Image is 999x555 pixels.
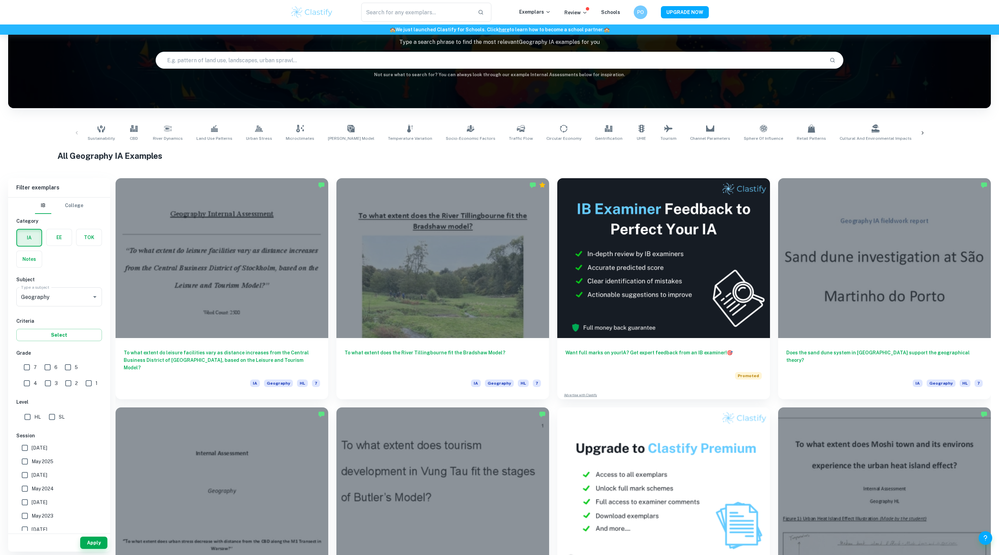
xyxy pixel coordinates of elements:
[388,135,432,141] span: Temperature Variation
[21,284,49,290] label: Type a subject
[533,380,541,387] span: 7
[557,178,770,338] img: Thumbnail
[246,135,272,141] span: Urban Stress
[32,512,53,520] span: May 2023
[318,182,325,188] img: Marked
[55,380,58,387] span: 3
[318,411,325,418] img: Marked
[735,372,762,380] span: Promoted
[564,393,597,398] a: Advertise with Clastify
[975,380,983,387] span: 7
[76,229,102,246] button: TOK
[913,380,923,387] span: IA
[312,380,320,387] span: 7
[981,411,987,418] img: Marked
[557,178,770,399] a: Want full marks on yourIA? Get expert feedback from an IB examiner!PromotedAdvertise with Clastify
[661,6,709,18] button: UPGRADE NOW
[16,329,102,341] button: Select
[960,380,970,387] span: HL
[17,230,41,246] button: IA
[519,8,551,16] p: Exemplars
[927,380,956,387] span: Geography
[529,182,536,188] img: Marked
[16,217,102,225] h6: Category
[634,5,647,19] button: PO
[59,413,65,421] span: SL
[34,380,37,387] span: 4
[75,380,78,387] span: 2
[153,135,183,141] span: River Dynamics
[57,150,942,162] h1: All Geography IA Examples
[90,292,100,302] button: Open
[565,349,762,364] h6: Want full marks on your IA ? Get expert feedback from an IB examiner!
[518,380,529,387] span: HL
[34,413,41,421] span: HL
[124,349,320,371] h6: To what extent do leisure facilities vary as distance increases from the Central Business Distric...
[16,317,102,325] h6: Criteria
[361,3,472,22] input: Search for any exemplars...
[336,178,549,399] a: To what extent does the River Tillingbourne fit the Bradshaw Model?IAGeographyHL7
[564,9,588,16] p: Review
[264,380,293,387] span: Geography
[54,364,57,371] span: 6
[471,380,481,387] span: IA
[979,531,992,545] button: Help and Feedback
[604,27,610,32] span: 🏫
[390,27,396,32] span: 🏫
[546,135,581,141] span: Circular Economy
[65,198,83,214] button: College
[16,432,102,439] h6: Session
[95,380,98,387] span: 1
[661,135,677,141] span: Tourism
[35,198,83,214] div: Filter type choice
[116,178,328,399] a: To what extent do leisure facilities vary as distance increases from the Central Business Distric...
[727,350,733,355] span: 🎯
[32,485,54,492] span: May 2024
[778,178,991,399] a: Does the sand dune system in [GEOGRAPHIC_DATA] support the geographical theory?IAGeographyHL7
[345,349,541,371] h6: To what extent does the River Tillingbourne fit the Bradshaw Model?
[539,411,546,418] img: Marked
[250,380,260,387] span: IA
[8,71,991,78] h6: Not sure what to search for? You can always look through our example Internal Assessments below f...
[297,380,308,387] span: HL
[981,182,987,188] img: Marked
[595,135,623,141] span: Gentrification
[35,198,51,214] button: IB
[32,444,47,452] span: [DATE]
[75,364,78,371] span: 5
[446,135,495,141] span: Socio-Economic Factors
[156,51,824,70] input: E.g. pattern of land use, landscapes, urban sprawl...
[286,135,314,141] span: Microclimates
[797,135,826,141] span: Retail Patterns
[32,458,53,465] span: May 2025
[637,135,646,141] span: UHIE
[47,229,72,246] button: EE
[32,471,47,479] span: [DATE]
[34,364,37,371] span: 7
[130,135,138,141] span: CBD
[499,27,509,32] a: here
[16,276,102,283] h6: Subject
[80,537,107,549] button: Apply
[1,26,998,33] h6: We just launched Clastify for Schools. Click to learn how to become a school partner.
[16,349,102,357] h6: Grade
[32,499,47,506] span: [DATE]
[328,135,374,141] span: [PERSON_NAME] Model
[840,135,912,141] span: Cultural and Environmental Impacts
[290,5,333,19] img: Clastify logo
[17,251,42,267] button: Notes
[485,380,514,387] span: Geography
[690,135,730,141] span: Channel Parameters
[786,349,983,371] h6: Does the sand dune system in [GEOGRAPHIC_DATA] support the geographical theory?
[539,182,546,188] div: Premium
[827,54,838,66] button: Search
[88,135,115,141] span: Sustainability
[8,38,991,46] p: Type a search phrase to find the most relevant Geography IA examples for you
[744,135,783,141] span: Sphere of Influence
[509,135,533,141] span: Traffic Flow
[8,178,110,197] h6: Filter exemplars
[601,10,620,15] a: Schools
[637,9,645,16] h6: PO
[16,398,102,406] h6: Level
